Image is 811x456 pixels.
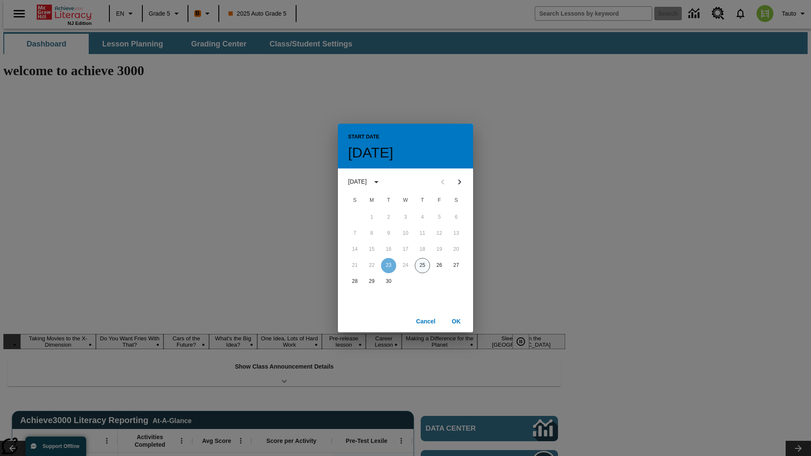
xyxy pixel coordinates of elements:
[412,314,439,329] button: Cancel
[381,274,396,289] button: 30
[348,130,379,144] span: Start Date
[415,192,430,209] span: Thursday
[449,192,464,209] span: Saturday
[369,175,384,189] button: calendar view is open, switch to year view
[364,274,379,289] button: 29
[415,258,430,273] button: 25
[348,177,367,186] div: [DATE]
[451,174,468,190] button: Next month
[398,192,413,209] span: Wednesday
[449,258,464,273] button: 27
[381,192,396,209] span: Tuesday
[347,274,362,289] button: 28
[432,258,447,273] button: 26
[348,144,393,162] h4: [DATE]
[364,192,379,209] span: Monday
[443,314,470,329] button: OK
[347,192,362,209] span: Sunday
[432,192,447,209] span: Friday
